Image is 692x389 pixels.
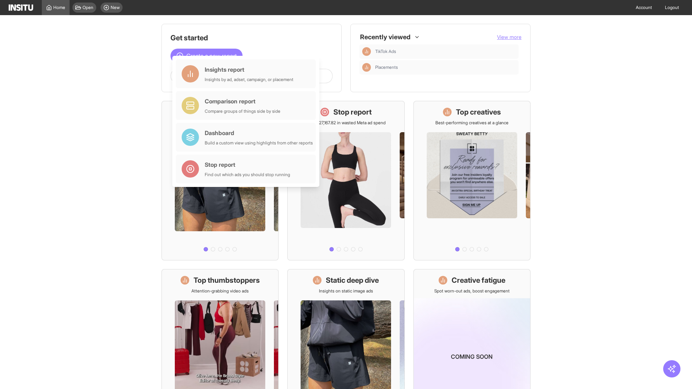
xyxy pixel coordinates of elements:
a: What's live nowSee all active ads instantly [161,101,279,260]
p: Insights on static image ads [319,288,373,294]
span: TikTok Ads [375,49,396,54]
div: Dashboard [205,129,313,137]
a: Stop reportSave £27,167.82 in wasted Meta ad spend [287,101,404,260]
span: Placements [375,64,398,70]
span: New [111,5,120,10]
span: Create a new report [186,52,237,60]
span: Placements [375,64,516,70]
img: Logo [9,4,33,11]
div: Find out which ads you should stop running [205,172,290,178]
span: Home [53,5,65,10]
div: Build a custom view using highlights from other reports [205,140,313,146]
h1: Stop report [333,107,372,117]
div: Compare groups of things side by side [205,108,280,114]
h1: Static deep dive [326,275,379,285]
button: Create a new report [170,49,243,63]
h1: Get started [170,33,333,43]
a: Top creativesBest-performing creatives at a glance [413,101,531,260]
span: TikTok Ads [375,49,516,54]
span: Open [83,5,93,10]
h1: Top creatives [456,107,501,117]
span: View more [497,34,522,40]
p: Attention-grabbing video ads [191,288,249,294]
button: View more [497,33,522,41]
div: Insights [362,63,371,72]
div: Comparison report [205,97,280,106]
div: Insights [362,47,371,56]
div: Insights report [205,65,293,74]
div: Insights by ad, adset, campaign, or placement [205,77,293,82]
p: Best-performing creatives at a glance [435,120,509,126]
h1: Top thumbstoppers [194,275,260,285]
p: Save £27,167.82 in wasted Meta ad spend [306,120,386,126]
div: Stop report [205,160,290,169]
